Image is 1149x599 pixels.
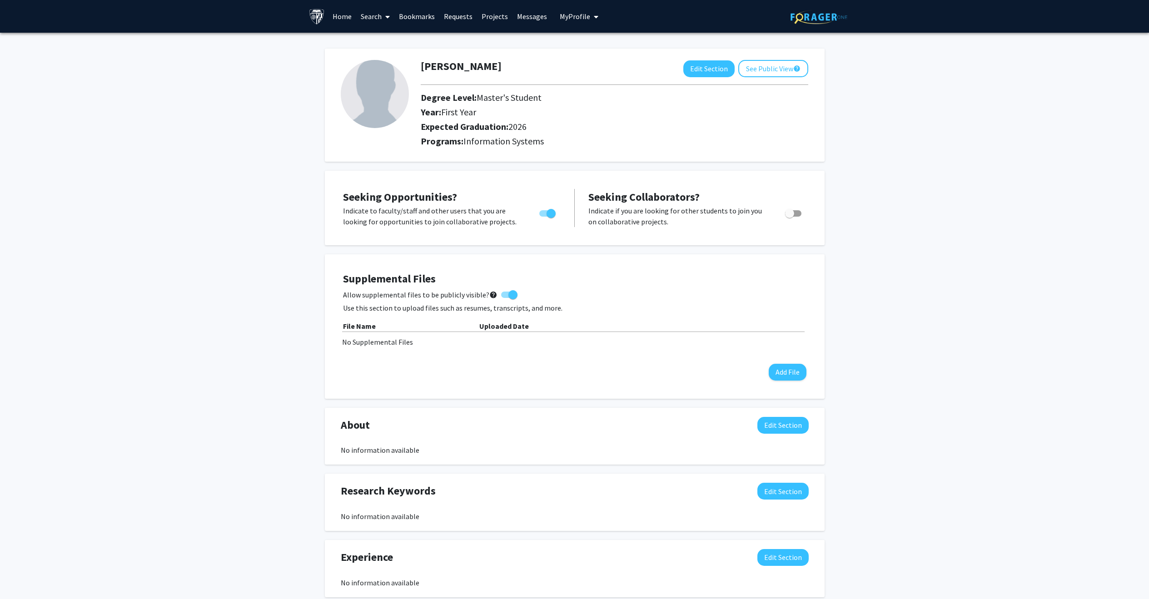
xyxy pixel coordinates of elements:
[343,289,497,300] span: Allow supplemental files to be publicly visible?
[439,0,477,32] a: Requests
[536,205,561,219] div: Toggle
[342,337,807,347] div: No Supplemental Files
[421,92,730,103] h2: Degree Level:
[356,0,394,32] a: Search
[309,9,325,25] img: Johns Hopkins University Logo
[341,417,370,433] span: About
[341,549,393,565] span: Experience
[441,106,476,118] span: First Year
[477,0,512,32] a: Projects
[421,60,502,73] h1: [PERSON_NAME]
[421,136,808,147] h2: Programs:
[341,483,436,499] span: Research Keywords
[489,289,497,300] mat-icon: help
[341,511,809,522] div: No information available
[343,302,806,313] p: Use this section to upload files such as resumes, transcripts, and more.
[341,577,809,588] div: No information available
[508,121,527,132] span: 2026
[560,12,590,21] span: My Profile
[343,272,806,286] h4: Supplemental Files
[341,445,809,455] div: No information available
[769,364,806,381] button: Add File
[463,135,544,147] span: Information Systems
[757,483,809,500] button: Edit Research Keywords
[791,10,847,24] img: ForagerOne Logo
[757,549,809,566] button: Edit Experience
[343,322,376,331] b: File Name
[477,92,542,103] span: Master's Student
[793,63,801,74] mat-icon: help
[421,121,730,132] h2: Expected Graduation:
[328,0,356,32] a: Home
[7,558,39,592] iframe: Chat
[738,60,808,77] button: See Public View
[588,205,768,227] p: Indicate if you are looking for other students to join you on collaborative projects.
[683,60,735,77] button: Edit Section
[479,322,529,331] b: Uploaded Date
[394,0,439,32] a: Bookmarks
[588,190,700,204] span: Seeking Collaborators?
[343,205,522,227] p: Indicate to faculty/staff and other users that you are looking for opportunities to join collabor...
[421,107,730,118] h2: Year:
[781,205,806,219] div: Toggle
[512,0,552,32] a: Messages
[757,417,809,434] button: Edit About
[341,60,409,128] img: Profile Picture
[343,190,457,204] span: Seeking Opportunities?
